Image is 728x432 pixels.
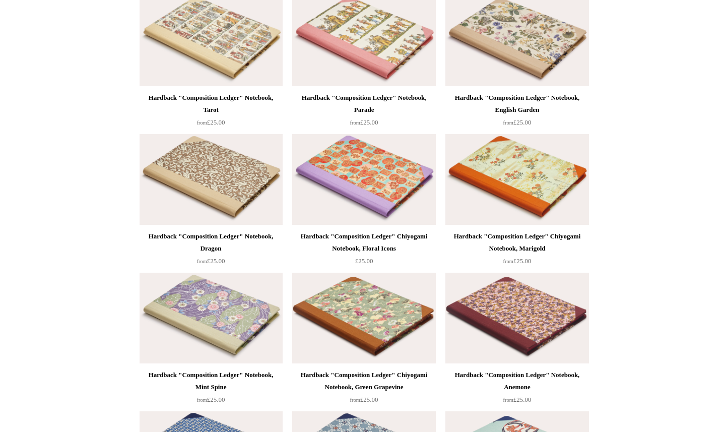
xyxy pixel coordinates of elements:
span: from [503,397,513,403]
a: Hardback "Composition Ledger" Chiyogami Notebook, Green Grapevine from£25.00 [292,369,435,410]
div: Hardback "Composition Ledger" Notebook, English Garden [448,92,586,116]
a: Hardback "Composition Ledger" Chiyogami Notebook, Marigold from£25.00 [445,230,588,272]
span: from [350,397,360,403]
div: Hardback "Composition Ledger" Notebook, Dragon [142,230,280,255]
div: Hardback "Composition Ledger" Notebook, Anemone [448,369,586,393]
div: Hardback "Composition Ledger" Notebook, Tarot [142,92,280,116]
img: Hardback "Composition Ledger" Chiyogami Notebook, Marigold [445,134,588,225]
a: Hardback "Composition Ledger" Chiyogami Notebook, Floral Icons Hardback "Composition Ledger" Chiy... [292,134,435,225]
a: Hardback "Composition Ledger" Chiyogami Notebook, Floral Icons £25.00 [292,230,435,272]
span: £25.00 [503,257,532,265]
span: from [503,259,513,264]
span: £25.00 [503,396,532,403]
div: Hardback "Composition Ledger" Notebook, Mint Spine [142,369,280,393]
a: Hardback "Composition Ledger" Notebook, Mint Spine Hardback "Composition Ledger" Notebook, Mint S... [140,273,283,363]
span: £25.00 [355,257,373,265]
span: from [503,120,513,126]
img: Hardback "Composition Ledger" Notebook, Mint Spine [140,273,283,363]
span: from [350,120,360,126]
span: £25.00 [197,118,225,126]
a: Hardback "Composition Ledger" Chiyogami Notebook, Green Grapevine Hardback "Composition Ledger" C... [292,273,435,363]
a: Hardback "Composition Ledger" Notebook, Anemone from£25.00 [445,369,588,410]
a: Hardback "Composition Ledger" Notebook, Mint Spine from£25.00 [140,369,283,410]
img: Hardback "Composition Ledger" Notebook, Anemone [445,273,588,363]
span: £25.00 [503,118,532,126]
div: Hardback "Composition Ledger" Chiyogami Notebook, Marigold [448,230,586,255]
div: Hardback "Composition Ledger" Notebook, Parade [295,92,433,116]
div: Hardback "Composition Ledger" Chiyogami Notebook, Green Grapevine [295,369,433,393]
img: Hardback "Composition Ledger" Chiyogami Notebook, Green Grapevine [292,273,435,363]
span: £25.00 [197,257,225,265]
img: Hardback "Composition Ledger" Notebook, Dragon [140,134,283,225]
a: Hardback "Composition Ledger" Notebook, English Garden from£25.00 [445,92,588,133]
span: from [197,397,207,403]
span: £25.00 [350,118,378,126]
a: Hardback "Composition Ledger" Notebook, Dragon Hardback "Composition Ledger" Notebook, Dragon [140,134,283,225]
span: £25.00 [197,396,225,403]
img: Hardback "Composition Ledger" Chiyogami Notebook, Floral Icons [292,134,435,225]
a: Hardback "Composition Ledger" Notebook, Dragon from£25.00 [140,230,283,272]
a: Hardback "Composition Ledger" Notebook, Anemone Hardback "Composition Ledger" Notebook, Anemone [445,273,588,363]
div: Hardback "Composition Ledger" Chiyogami Notebook, Floral Icons [295,230,433,255]
span: £25.00 [350,396,378,403]
span: from [197,120,207,126]
span: from [197,259,207,264]
a: Hardback "Composition Ledger" Chiyogami Notebook, Marigold Hardback "Composition Ledger" Chiyogam... [445,134,588,225]
a: Hardback "Composition Ledger" Notebook, Tarot from£25.00 [140,92,283,133]
a: Hardback "Composition Ledger" Notebook, Parade from£25.00 [292,92,435,133]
